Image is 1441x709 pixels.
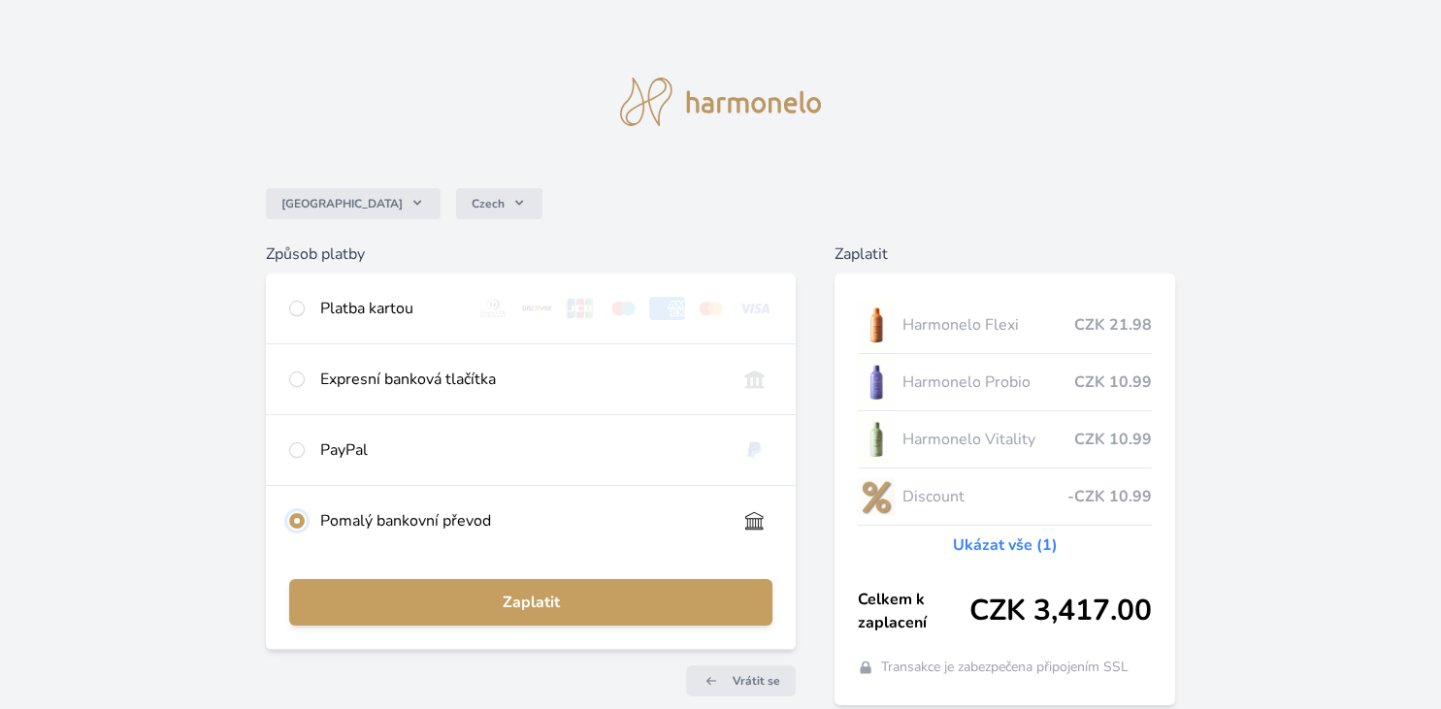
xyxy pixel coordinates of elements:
[858,301,895,349] img: CLEAN_FLEXI_se_stinem_x-hi_(1)-lo.jpg
[1074,313,1152,337] span: CZK 21.98
[858,472,895,521] img: discount-lo.png
[281,196,403,211] span: [GEOGRAPHIC_DATA]
[858,358,895,406] img: CLEAN_PROBIO_se_stinem_x-lo.jpg
[737,368,772,391] img: onlineBanking_CZ.svg
[693,297,729,320] img: mc.svg
[320,509,721,532] div: Pomalý bankovní převod
[266,242,796,266] h6: Způsob platby
[737,297,772,320] img: visa.svg
[835,242,1175,266] h6: Zaplatit
[649,297,685,320] img: amex.svg
[737,509,772,532] img: bankTransfer_IBAN.svg
[563,297,599,320] img: jcb.svg
[320,438,721,462] div: PayPal
[475,297,511,320] img: diners.svg
[289,579,772,626] button: Zaplatit
[881,658,1129,677] span: Transakce je zabezpečena připojením SSL
[519,297,555,320] img: discover.svg
[620,78,822,126] img: logo.svg
[858,415,895,464] img: CLEAN_VITALITY_se_stinem_x-lo.jpg
[902,428,1074,451] span: Harmonelo Vitality
[733,673,780,689] span: Vrátit se
[686,665,796,696] a: Vrátit se
[305,591,757,614] span: Zaplatit
[1074,371,1152,394] span: CZK 10.99
[320,297,460,320] div: Platba kartou
[858,588,969,634] span: Celkem k zaplacení
[902,485,1067,508] span: Discount
[1067,485,1152,508] span: -CZK 10.99
[902,313,1074,337] span: Harmonelo Flexi
[266,188,441,219] button: [GEOGRAPHIC_DATA]
[320,368,721,391] div: Expresní banková tlačítka
[456,188,542,219] button: Czech
[969,594,1152,628] span: CZK 3,417.00
[606,297,641,320] img: maestro.svg
[952,533,1057,557] a: Ukázat vše (1)
[1074,428,1152,451] span: CZK 10.99
[737,438,772,462] img: paypal.svg
[472,196,505,211] span: Czech
[902,371,1074,394] span: Harmonelo Probio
